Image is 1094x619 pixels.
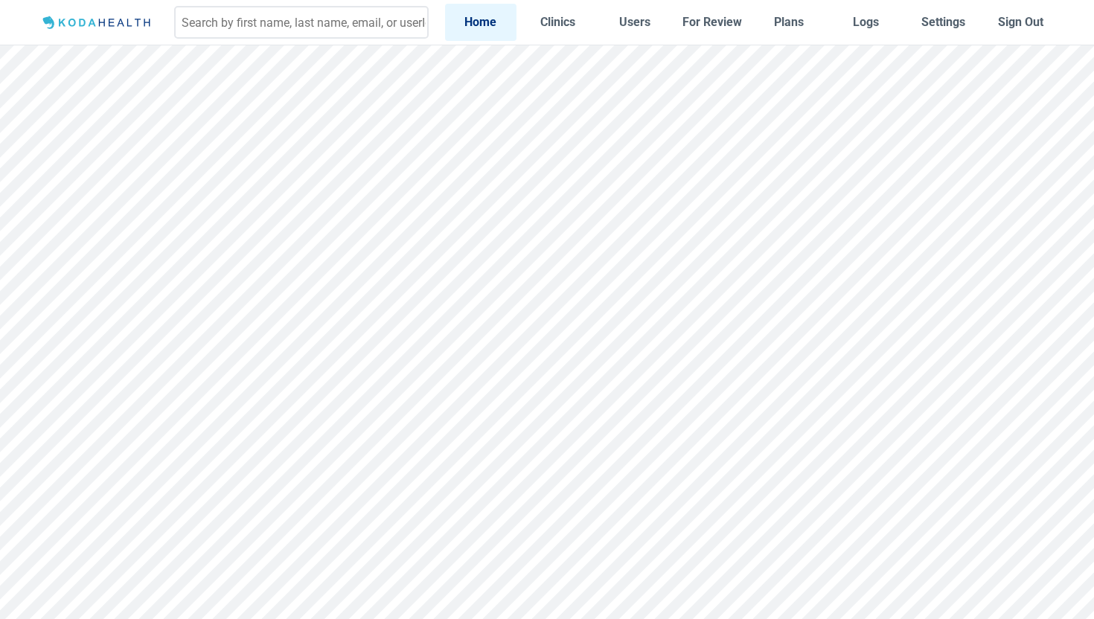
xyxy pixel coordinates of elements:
a: Clinics [522,4,594,40]
img: Logo [38,13,158,32]
a: Users [599,4,671,40]
a: Home [445,4,516,40]
input: Search by first name, last name, email, or userId [174,6,429,39]
a: For Review [676,4,748,40]
button: Sign Out [985,4,1056,40]
a: Settings [908,4,979,40]
a: Plans [754,4,825,40]
a: Logs [831,4,902,40]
